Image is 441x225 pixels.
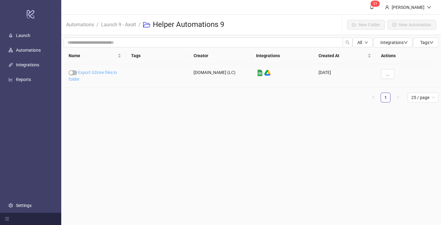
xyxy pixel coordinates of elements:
a: Export GDrive files in folder [69,70,117,82]
a: Reports [16,77,31,82]
button: left [368,93,378,102]
div: [DATE] [314,64,376,88]
span: Name [69,52,116,59]
sup: 31 [371,1,380,7]
div: [PERSON_NAME] [389,4,427,11]
h3: Helper Automations 9 [153,20,224,30]
div: Page Size [408,93,439,102]
a: Launch 9 - Axolt [100,21,137,28]
span: menu-fold [5,217,9,221]
th: Name [64,47,126,64]
span: Integrations [380,40,408,45]
a: 1 [381,93,390,102]
button: New Automation [387,20,436,30]
a: Automations [16,48,41,53]
button: New Folder [347,20,385,30]
a: Automations [65,21,95,28]
span: user [385,5,389,9]
li: / [96,20,99,30]
span: 25 / page [411,93,435,102]
span: right [396,95,400,99]
a: Integrations [16,62,39,67]
a: Settings [16,203,32,208]
span: Created At [318,52,366,59]
th: Actions [376,47,439,64]
span: left [371,95,375,99]
button: Integrationsdown [373,38,413,47]
span: search [345,40,350,45]
th: Created At [314,47,376,64]
button: right [393,93,403,102]
span: down [364,41,368,44]
span: Tags [420,40,434,45]
span: 1 [375,2,377,6]
th: Integrations [251,47,314,64]
button: Tagsdown [413,38,439,47]
span: folder-open [143,21,150,28]
span: All [357,40,362,45]
span: down [404,40,408,45]
li: Next Page [393,93,403,102]
span: 3 [373,2,375,6]
li: Previous Page [368,93,378,102]
th: Tags [126,47,189,64]
span: bell [370,5,374,9]
span: ... [386,72,390,76]
a: Launch [16,33,30,38]
div: [DOMAIN_NAME] (LC) [189,64,251,88]
button: ... [381,69,394,79]
span: down [427,5,431,9]
span: down [429,40,434,45]
li: 1 [381,93,390,102]
button: Alldown [352,38,373,47]
li: / [138,20,141,30]
th: Creator [189,47,251,64]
